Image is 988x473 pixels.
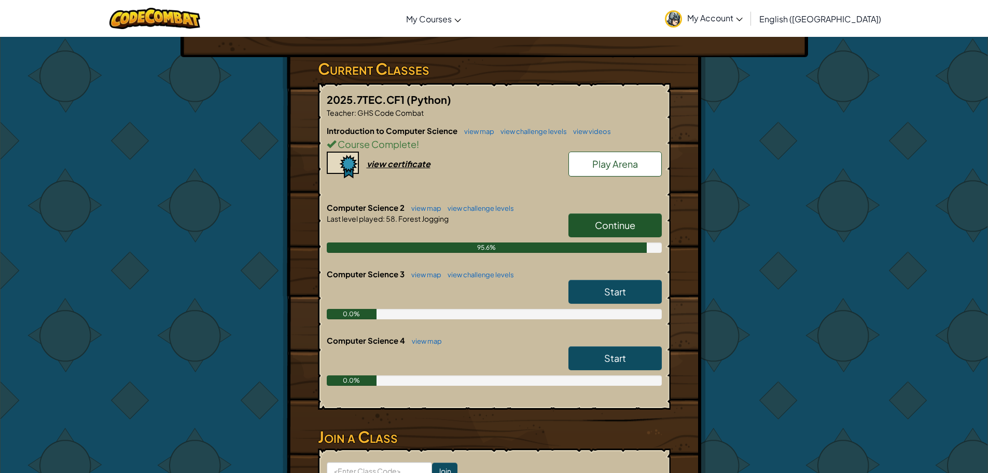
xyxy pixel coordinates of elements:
[354,108,356,117] span: :
[327,126,459,136] span: Introduction to Computer Science
[327,93,407,106] span: 2025.7TEC.CF1
[327,335,407,345] span: Computer Science 4
[109,8,200,29] img: CodeCombat logo
[595,219,635,231] span: Continue
[687,12,743,23] span: My Account
[356,108,424,117] span: GHS Code Combat
[604,352,626,364] span: Start
[397,214,449,223] span: Forest Jogging
[592,158,638,170] span: Play Arena
[407,337,442,345] a: view map
[407,93,451,106] span: (Python)
[604,286,626,298] span: Start
[367,158,430,169] div: view certificate
[754,5,886,33] a: English ([GEOGRAPHIC_DATA])
[401,5,466,33] a: My Courses
[459,127,494,136] a: view map
[759,13,881,24] span: English ([GEOGRAPHIC_DATA])
[327,375,377,386] div: 0.0%
[327,158,430,169] a: view certificate
[327,309,377,319] div: 0.0%
[406,204,441,212] a: view map
[327,108,354,117] span: Teacher
[442,271,514,279] a: view challenge levels
[660,2,748,35] a: My Account
[665,10,682,28] img: avatar
[318,57,671,80] h3: Current Classes
[442,204,514,212] a: view challenge levels
[327,269,406,279] span: Computer Science 3
[495,127,567,136] a: view challenge levels
[336,138,416,150] span: Course Complete
[416,138,419,150] span: !
[327,214,383,223] span: Last level played
[406,13,452,24] span: My Courses
[327,242,647,253] div: 95.6%
[318,425,671,449] h3: Join a Class
[406,271,441,279] a: view map
[327,202,406,212] span: Computer Science 2
[385,214,397,223] span: 58.
[327,152,359,179] img: certificate-icon.png
[383,214,385,223] span: :
[568,127,611,136] a: view videos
